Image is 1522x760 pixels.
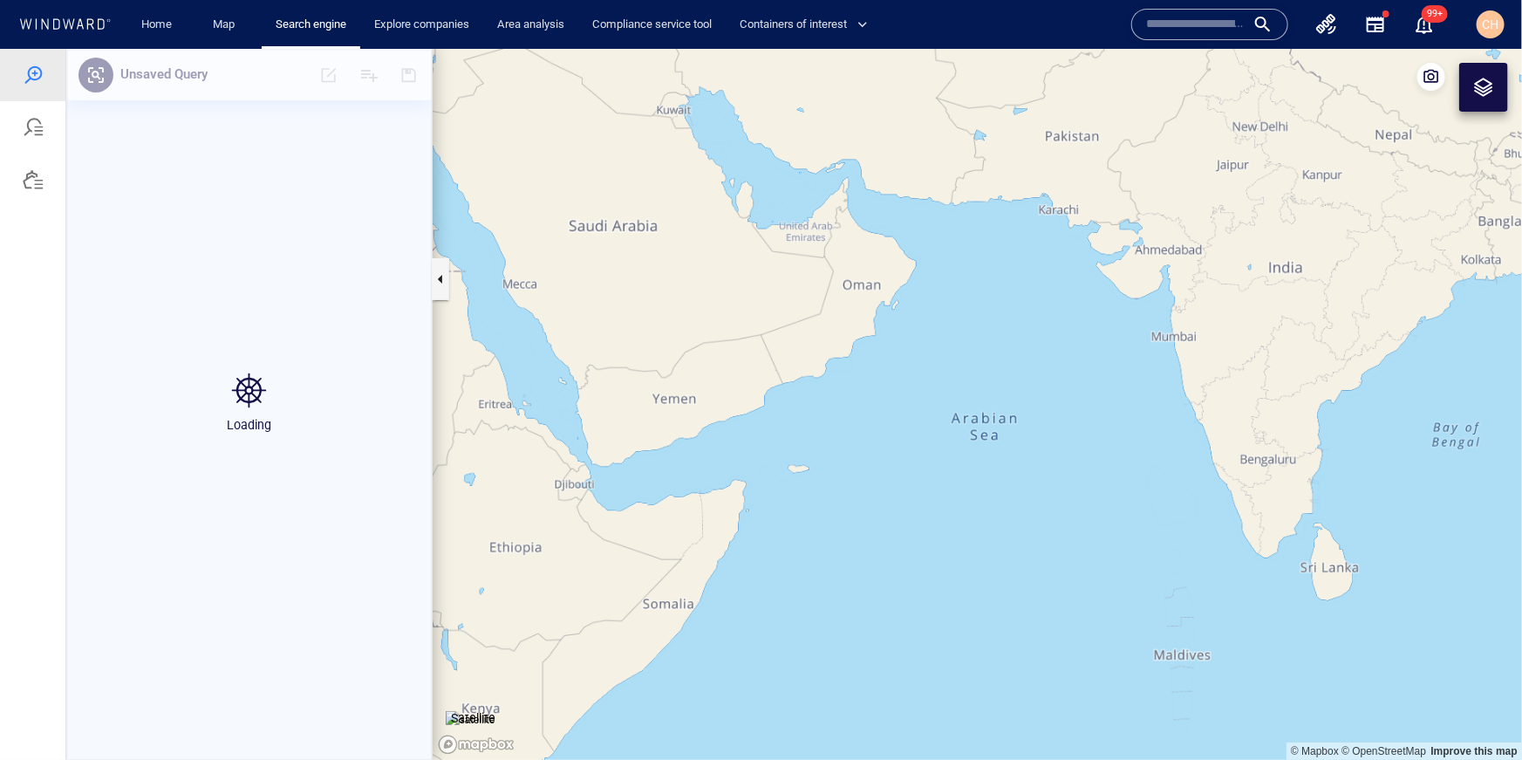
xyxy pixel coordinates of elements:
span: 99+ [1422,5,1448,23]
a: Area analysis [490,10,571,40]
iframe: Chat [1448,681,1509,747]
a: Home [135,10,180,40]
button: 99+ [1403,3,1445,45]
span: Containers of interest [740,15,868,35]
p: Loading [227,366,271,387]
a: Explore companies [367,10,476,40]
a: OpenStreetMap [1341,696,1426,709]
button: Map [199,10,255,40]
span: CH [1483,17,1499,31]
a: Mapbox logo [438,686,515,706]
button: CH [1473,7,1508,42]
p: Satellite [451,659,495,680]
a: Compliance service tool [585,10,719,40]
a: Map feedback [1431,696,1518,709]
a: Mapbox [1291,696,1339,709]
div: Notification center [1414,14,1435,35]
img: satellite [446,662,495,680]
a: Map [206,10,248,40]
button: Home [129,10,185,40]
a: Search engine [269,10,353,40]
button: Containers of interest [733,10,883,40]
